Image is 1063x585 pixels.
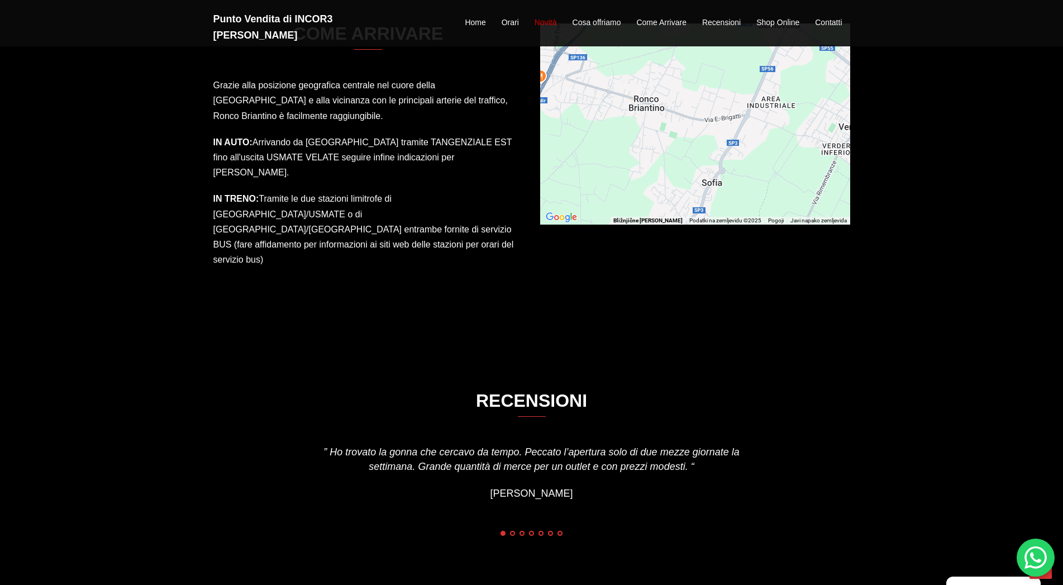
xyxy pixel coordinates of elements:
a: Home [465,16,485,30]
div: [PERSON_NAME] [322,485,741,502]
strong: IN AUTO: [213,137,252,147]
a: Novità [535,16,557,30]
a: Pogoji (odpre se na novem zavihku) [768,217,784,223]
a: Cosa offriamo [573,16,621,30]
strong: IN TRENO: [213,194,259,203]
img: Google [543,210,580,225]
span: Podatki na zemljevidu ©2025 [689,217,761,223]
div: 'Hai [1017,539,1055,577]
a: Shop Online [756,16,799,30]
p: Arrivando da [GEOGRAPHIC_DATA] tramite TANGENZIALE EST fino all'uscita USMATE VELATE seguire infi... [213,135,523,180]
p: Tramite le due stazioni limitrofe di [GEOGRAPHIC_DATA]/USMATE o di [GEOGRAPHIC_DATA]/[GEOGRAPHIC_... [213,191,523,267]
h2: Punto Vendita di INCOR3 [PERSON_NAME] [213,11,414,44]
button: Bližnjične tipke [613,217,683,225]
p: ” Ho trovato la gonna che cercavo da tempo. Peccato l’apertura solo di due mezze giornate la sett... [322,445,741,474]
a: Odprite to območje v Google Zemljevidih (odpre se novo okno) [543,210,580,225]
a: Recensioni [702,16,741,30]
a: Come Arrivare [636,16,686,30]
a: Contatti [815,16,842,30]
a: Javi napako zemljevida [790,217,847,223]
a: Orari [502,16,519,30]
p: Grazie alla posizione geografica centrale nel cuore della [GEOGRAPHIC_DATA] e alla vicinanza con ... [213,78,523,123]
h3: Recensioni [214,391,850,417]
